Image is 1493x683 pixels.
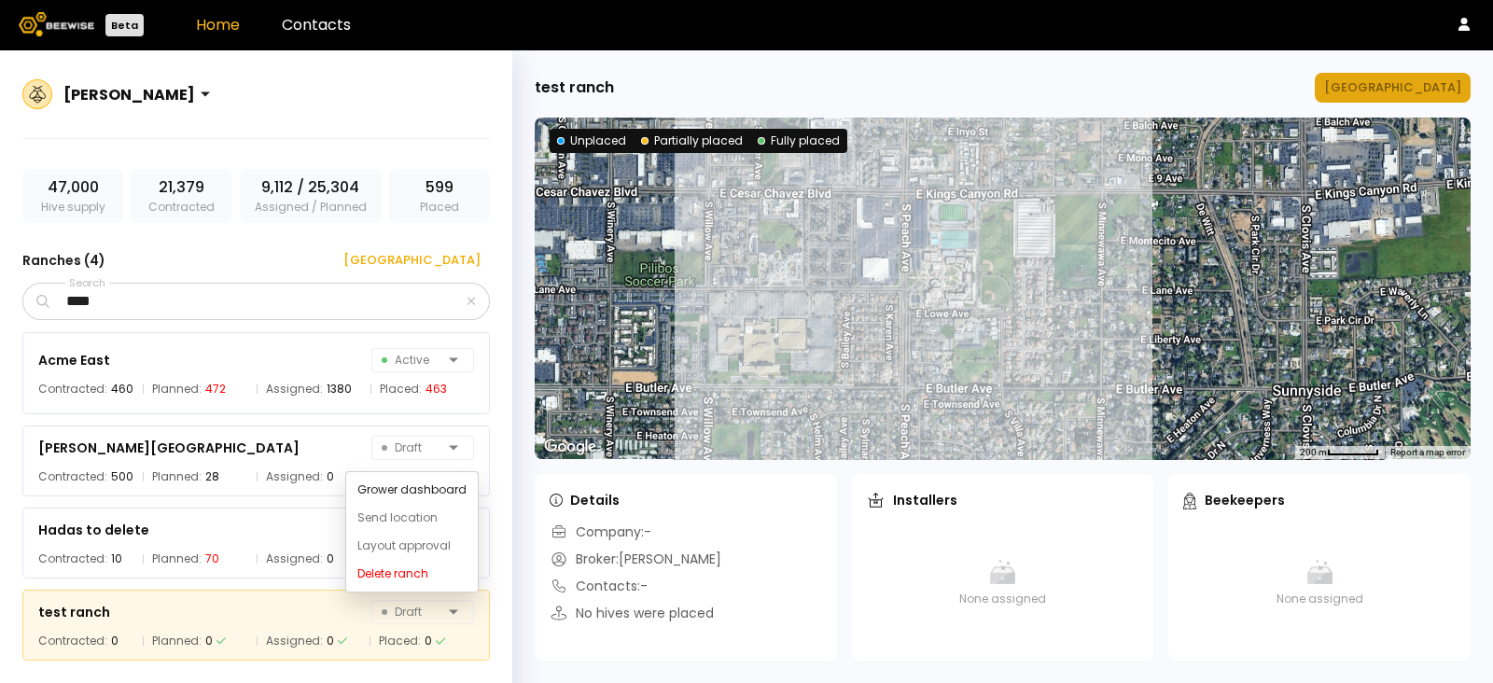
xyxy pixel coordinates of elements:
[426,467,433,486] div: 0
[426,380,447,398] div: 463
[282,14,351,35] a: Contacts
[111,380,133,398] div: 460
[240,169,382,223] div: Assigned / Planned
[539,435,601,459] a: Open this area in Google Maps (opens a new window)
[380,380,422,398] span: Placed:
[1294,446,1385,459] button: Map Scale: 200 m per 52 pixels
[111,467,133,486] div: 500
[38,632,107,650] span: Contracted:
[38,550,107,568] span: Contracted:
[758,132,840,149] div: Fully placed
[38,437,300,459] div: [PERSON_NAME][GEOGRAPHIC_DATA]
[266,467,323,486] span: Assigned:
[111,550,122,568] div: 10
[1315,73,1471,103] button: [GEOGRAPHIC_DATA]
[380,467,422,486] span: Placed:
[867,523,1139,644] div: None assigned
[641,132,743,149] div: Partially placed
[1183,523,1456,644] div: None assigned
[38,349,110,371] div: Acme East
[382,349,441,371] span: Active
[382,601,441,623] span: Draft
[266,550,323,568] span: Assigned:
[63,83,195,106] div: [PERSON_NAME]
[867,491,957,509] div: Installers
[327,550,334,568] div: 0
[425,632,432,650] div: 0
[152,467,202,486] span: Planned:
[205,632,213,650] div: 0
[426,176,453,199] span: 599
[1300,447,1327,457] span: 200 m
[346,476,478,504] div: Grower dashboard
[152,380,202,398] span: Planned:
[550,491,620,509] div: Details
[1390,447,1465,457] a: Report a map error
[19,12,94,36] img: Beewise logo
[557,132,626,149] div: Unplaced
[22,247,105,273] h3: Ranches ( 4 )
[38,467,107,486] span: Contracted:
[550,523,651,542] div: Company: -
[379,632,421,650] span: Placed:
[266,380,323,398] span: Assigned:
[38,380,107,398] span: Contracted:
[1324,78,1461,97] div: [GEOGRAPHIC_DATA]
[38,601,110,623] div: test ranch
[205,550,219,568] div: 70
[346,560,478,588] div: Delete ranch
[550,577,648,596] div: Contacts: -
[321,245,490,275] button: [GEOGRAPHIC_DATA]
[205,467,219,486] div: 28
[550,604,714,623] div: No hives were placed
[22,169,123,223] div: Hive supply
[159,176,204,199] span: 21,379
[539,435,601,459] img: Google
[261,176,359,199] span: 9,112 / 25,304
[346,532,478,560] div: Layout approval
[196,14,240,35] a: Home
[111,632,119,650] div: 0
[550,550,721,569] div: Broker: [PERSON_NAME]
[266,632,323,650] span: Assigned:
[152,632,202,650] span: Planned:
[152,550,202,568] span: Planned:
[330,251,481,270] div: [GEOGRAPHIC_DATA]
[327,467,334,486] div: 0
[38,519,149,541] div: Hadas to delete
[105,14,144,36] div: Beta
[382,437,441,459] span: Draft
[131,169,231,223] div: Contracted
[1183,491,1285,509] div: Beekeepers
[346,504,478,532] div: Send location
[327,380,352,398] div: 1380
[205,380,226,398] div: 472
[535,77,614,99] div: test ranch
[389,169,490,223] div: Placed
[327,632,334,650] div: 0
[48,176,99,199] span: 47,000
